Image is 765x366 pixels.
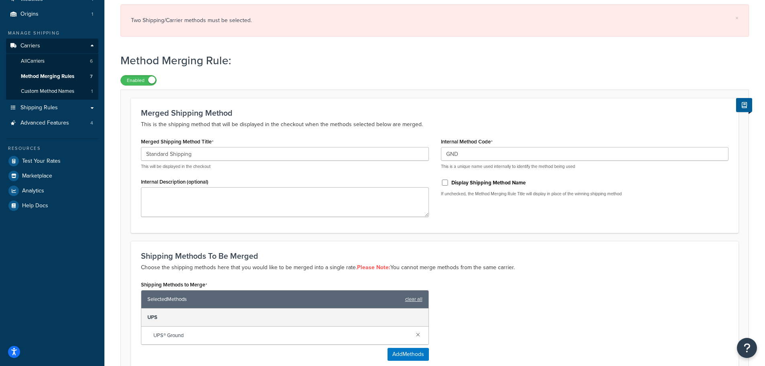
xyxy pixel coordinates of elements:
label: Merged Shipping Method Title [141,139,214,145]
a: Test Your Rates [6,154,98,168]
a: AllCarriers6 [6,54,98,69]
a: Advanced Features4 [6,116,98,131]
a: Custom Method Names1 [6,84,98,99]
label: Internal Description (optional) [141,179,208,185]
span: Shipping Rules [20,104,58,111]
span: 6 [90,58,93,65]
li: Origins [6,7,98,22]
a: Help Docs [6,198,98,213]
h3: Merged Shipping Method [141,108,728,117]
span: Marketplace [22,173,52,180]
p: This will be displayed in the checkout [141,164,429,170]
h3: Shipping Methods To Be Merged [141,251,728,260]
p: If unchecked, the Method Merging Rule Title will display in place of the winning shipping method [441,191,729,197]
p: This is a unique name used internally to identify the method being used [441,164,729,170]
label: Enabled [121,76,156,85]
label: Shipping Methods to Merge [141,282,207,288]
span: 7 [90,73,93,80]
a: Marketplace [6,169,98,183]
span: Carriers [20,43,40,49]
div: Manage Shipping [6,30,98,37]
li: Method Merging Rules [6,69,98,84]
p: Choose the shipping methods here that you would like to be merged into a single rate. You cannot ... [141,263,728,272]
span: 4 [90,120,93,127]
a: Carriers [6,39,98,53]
span: UPS® Ground [153,330,410,341]
a: Origins1 [6,7,98,22]
span: 1 [92,11,93,18]
span: Origins [20,11,39,18]
span: Analytics [22,188,44,194]
a: Analytics [6,184,98,198]
li: Carriers [6,39,98,100]
a: Shipping Rules [6,100,98,115]
span: Selected Methods [147,294,401,305]
span: Help Docs [22,202,48,209]
span: Advanced Features [20,120,69,127]
a: clear all [405,294,422,305]
div: Resources [6,145,98,152]
div: Two Shipping/Carrier methods must be selected. [131,15,738,26]
li: Custom Method Names [6,84,98,99]
a: Method Merging Rules7 [6,69,98,84]
span: 1 [91,88,93,95]
span: Test Your Rates [22,158,61,165]
a: × [735,15,738,21]
button: Show Help Docs [736,98,752,112]
strong: Please Note: [357,263,390,272]
h1: Method Merging Rule: [120,53,739,68]
span: Method Merging Rules [21,73,74,80]
div: UPS [141,309,428,327]
p: This is the shipping method that will be displayed in the checkout when the methods selected belo... [141,120,728,129]
span: Custom Method Names [21,88,74,95]
li: Advanced Features [6,116,98,131]
button: Open Resource Center [737,338,757,358]
span: All Carriers [21,58,45,65]
button: AddMethods [388,348,429,361]
label: Internal Method Code [441,139,493,145]
label: Display Shipping Method Name [451,179,526,186]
